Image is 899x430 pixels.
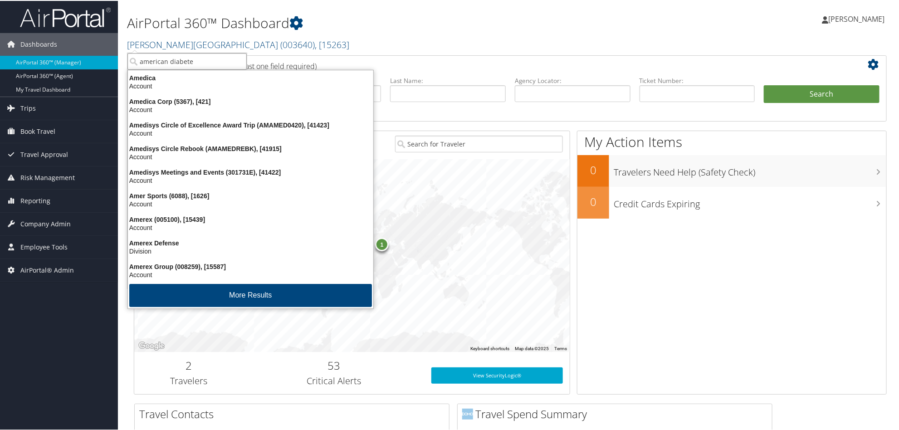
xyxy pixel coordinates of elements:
[614,161,886,178] h3: Travelers Need Help (Safety Check)
[129,283,372,306] button: More Results
[137,339,166,351] img: Google
[122,270,379,278] div: Account
[515,345,549,350] span: Map data ©2025
[20,119,55,142] span: Book Travel
[554,345,567,350] a: Terms (opens in new tab)
[20,166,75,188] span: Risk Management
[122,81,379,89] div: Account
[122,199,379,207] div: Account
[315,38,349,50] span: , [ 15263 ]
[122,167,379,176] div: Amedisys Meetings and Events (301731E), [41422]
[20,235,68,258] span: Employee Tools
[431,366,563,383] a: View SecurityLogic®
[122,238,379,246] div: Amerex Defense
[122,176,379,184] div: Account
[122,262,379,270] div: Amerex Group (008259), [15587]
[122,152,379,160] div: Account
[122,144,379,152] div: Amedisys Circle Rebook (AMAMEDREBK), [41915]
[20,6,111,27] img: airportal-logo.png
[122,215,379,223] div: Amerex (005100), [15439]
[141,357,236,372] h2: 2
[577,193,609,209] h2: 0
[122,191,379,199] div: Amer Sports (6088), [1626]
[470,345,509,351] button: Keyboard shortcuts
[577,186,886,218] a: 0Credit Cards Expiring
[250,357,418,372] h2: 53
[20,142,68,165] span: Travel Approval
[764,84,879,103] button: Search
[462,406,772,421] h2: Travel Spend Summary
[122,128,379,137] div: Account
[375,237,389,250] div: 1
[127,38,349,50] a: [PERSON_NAME][GEOGRAPHIC_DATA]
[127,13,638,32] h1: AirPortal 360™ Dashboard
[122,97,379,105] div: Amedica Corp (5367), [421]
[822,5,894,32] a: [PERSON_NAME]
[640,75,755,84] label: Ticket Number:
[577,154,886,186] a: 0Travelers Need Help (Safety Check)
[614,192,886,210] h3: Credit Cards Expiring
[20,96,36,119] span: Trips
[577,132,886,151] h1: My Action Items
[20,189,50,211] span: Reporting
[395,135,563,151] input: Search for Traveler
[230,60,317,70] span: (at least one field required)
[577,161,609,177] h2: 0
[127,52,247,69] input: Search Accounts
[139,406,449,421] h2: Travel Contacts
[141,374,236,386] h3: Travelers
[137,339,166,351] a: Open this area in Google Maps (opens a new window)
[122,73,379,81] div: Amedica
[280,38,315,50] span: ( 003640 )
[122,223,379,231] div: Account
[141,56,817,72] h2: Airtinerary Lookup
[250,374,418,386] h3: Critical Alerts
[462,408,473,419] img: domo-logo.png
[390,75,506,84] label: Last Name:
[20,212,71,235] span: Company Admin
[122,105,379,113] div: Account
[828,13,884,23] span: [PERSON_NAME]
[122,120,379,128] div: Amedisys Circle of Excellence Award Trip (AMAMED0420), [41423]
[122,246,379,254] div: Division
[20,258,74,281] span: AirPortal® Admin
[20,32,57,55] span: Dashboards
[515,75,630,84] label: Agency Locator:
